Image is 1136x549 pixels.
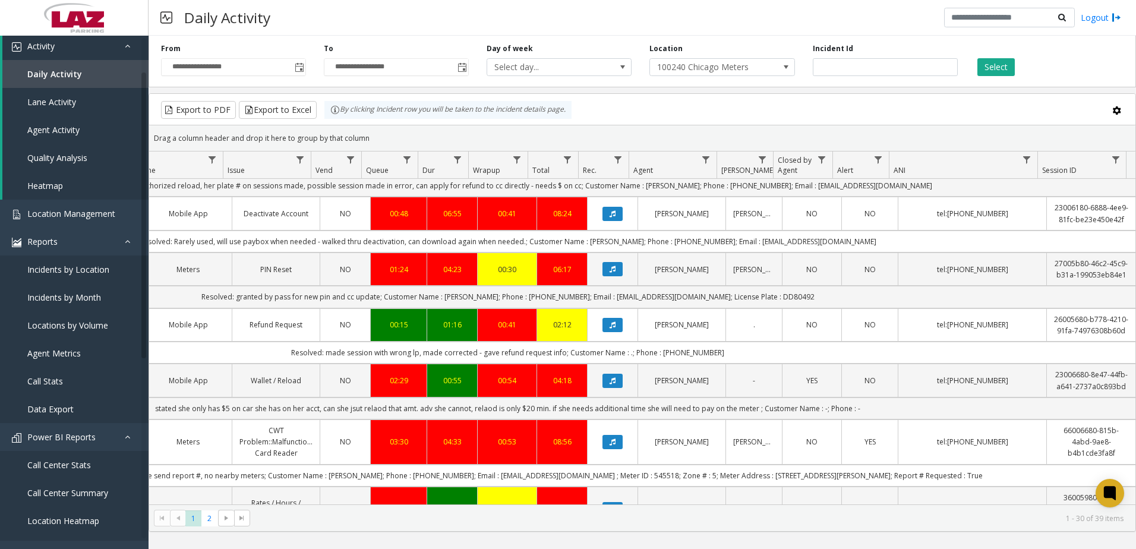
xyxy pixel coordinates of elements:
a: Daily Activity [2,60,149,88]
span: Vend [315,165,333,175]
img: 'icon' [12,210,21,219]
a: Quality Analysis [2,144,149,172]
a: NO [790,503,834,515]
a: Rec. Filter Menu [610,152,626,168]
span: Go to the next page [222,513,231,523]
a: YES [790,375,834,386]
a: 00:41 [485,208,529,219]
span: Power BI Reports [27,431,96,443]
span: Session ID [1042,165,1077,175]
a: NO [849,264,891,275]
span: Incidents by Month [27,292,101,303]
a: NO [849,503,891,515]
a: Meters [152,503,225,515]
a: [PERSON_NAME] [733,436,775,447]
a: 04:18 [544,375,580,386]
a: Agent Activity [2,116,149,144]
a: Heatmap [2,172,149,200]
a: Parker Filter Menu [755,152,771,168]
img: infoIcon.svg [330,105,340,115]
span: NO [806,264,818,274]
kendo-pager-info: 1 - 30 of 39 items [257,513,1124,523]
a: 01:16 [434,319,470,330]
span: Locations by Volume [27,320,108,331]
span: NO [806,437,818,447]
span: Toggle popup [455,59,468,75]
a: 02:29 [378,375,419,386]
a: 66006680-815b-4abd-9ae8-b4b1cde3fa8f [1054,425,1128,459]
a: NO [790,264,834,275]
a: Activity [2,32,149,60]
span: Go to the last page [237,513,247,523]
span: Page 1 [185,510,201,526]
a: Refund Request [239,319,313,330]
div: 08:24 [544,208,580,219]
img: logout [1112,11,1121,24]
a: . [733,319,775,330]
div: 00:15 [378,319,419,330]
span: Go to the last page [234,510,250,526]
a: [PERSON_NAME] [645,375,718,386]
a: 06:55 [434,208,470,219]
a: 06:17 [544,264,580,275]
a: 02:12 [544,319,580,330]
a: NO [327,436,363,447]
a: 01:40 [434,503,470,515]
span: Call Center Stats [27,459,91,471]
a: YES [849,436,891,447]
div: 00:35 [485,503,529,515]
label: Incident Id [813,43,853,54]
span: NO [340,264,351,274]
span: NO [340,209,351,219]
div: Drag a column header and drop it here to group by that column [149,128,1135,149]
a: 08:56 [544,436,580,447]
a: Session ID Filter Menu [1108,152,1124,168]
div: 00:45 [378,503,419,515]
a: 03:30 [378,436,419,447]
span: Issue [228,165,245,175]
a: [PERSON_NAME] [645,208,718,219]
a: Total Filter Menu [560,152,576,168]
a: Issue Filter Menu [292,152,308,168]
span: NO [806,320,818,330]
img: 'icon' [12,433,21,443]
a: Queue Filter Menu [399,152,415,168]
a: 00:48 [378,208,419,219]
a: tel:[PHONE_NUMBER] [905,264,1039,275]
span: Rec. [583,165,597,175]
a: 26005680-b778-4210-91fa-74976308b60d [1054,314,1128,336]
label: Day of week [487,43,533,54]
a: NO [790,436,834,447]
span: NO [340,376,351,386]
label: To [324,43,333,54]
a: tel:[PHONE_NUMBER] [905,375,1039,386]
a: CWT Problem::Malfunctioning Card Reader [239,425,313,459]
a: NO [790,319,834,330]
button: Export to PDF [161,101,236,119]
span: Page 2 [201,510,217,526]
span: Data Export [27,403,74,415]
a: NO [849,375,891,386]
img: 'icon' [12,238,21,247]
div: By clicking Incident row you will be taken to the incident details page. [324,101,572,119]
span: Daily Activity [27,68,82,80]
span: Total [532,165,550,175]
span: Wrapup [473,165,500,175]
a: 00:53 [485,436,529,447]
a: Lane Filter Menu [204,152,220,168]
span: 100240 Chicago Meters [650,59,765,75]
div: 00:30 [485,264,529,275]
a: NO [327,208,363,219]
span: Location Management [27,208,115,219]
label: Location [649,43,683,54]
span: Queue [366,165,389,175]
a: Meters [152,264,225,275]
span: NO [806,209,818,219]
img: pageIcon [160,3,172,32]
